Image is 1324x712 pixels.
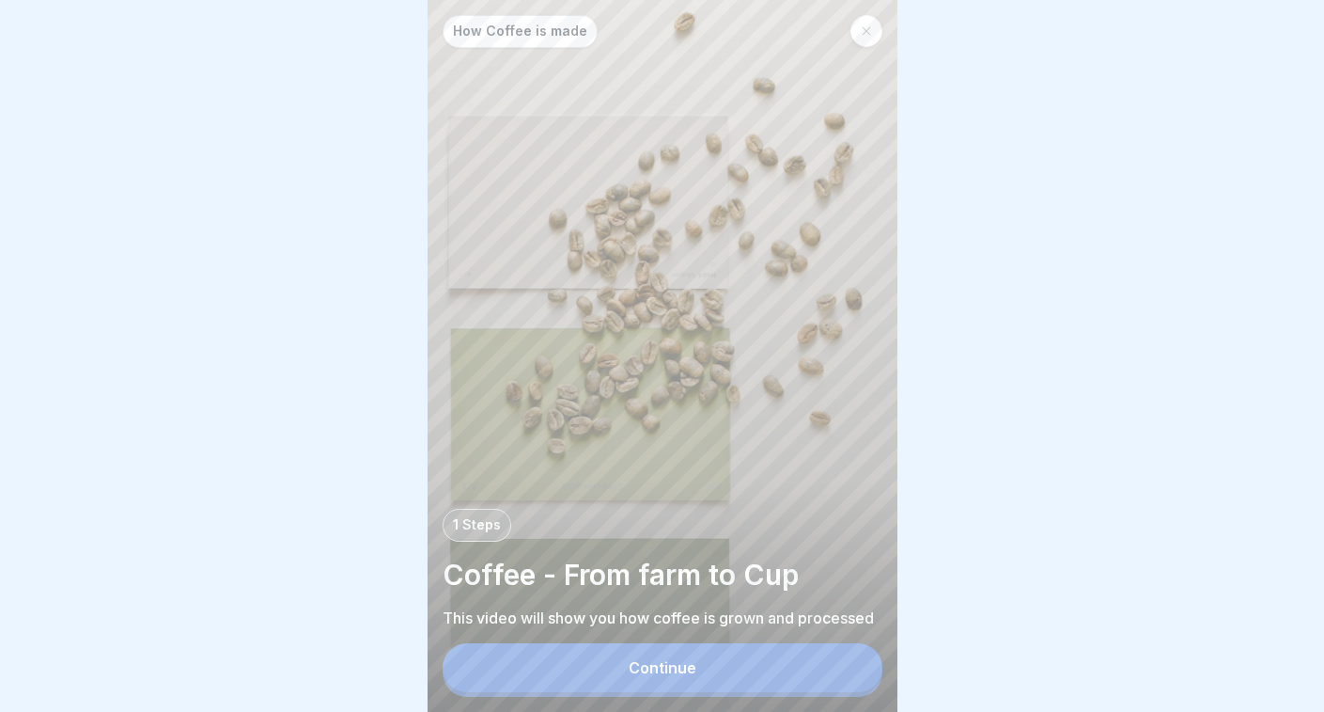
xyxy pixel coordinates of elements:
button: Continue [443,643,882,692]
p: Coffee - From farm to Cup [443,557,882,593]
p: This video will show you how coffee is grown and processed [443,608,882,628]
p: How Coffee is made [453,24,587,40]
div: Continue [629,659,696,676]
p: 1 Steps [453,517,501,533]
